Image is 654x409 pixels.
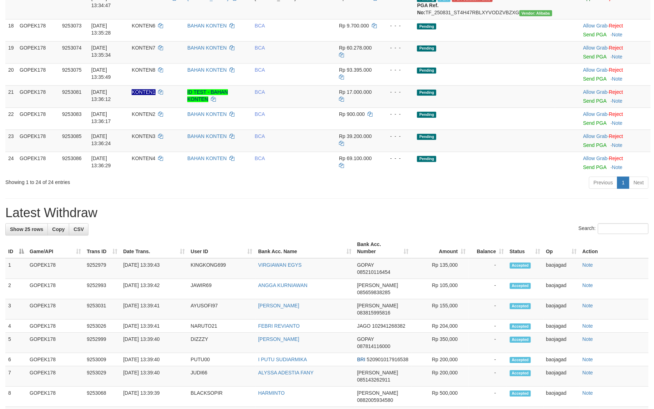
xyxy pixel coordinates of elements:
a: [PERSON_NAME] [258,336,299,342]
span: BCA [255,111,265,117]
td: baojagad [543,319,580,333]
a: Copy [47,223,69,235]
a: Note [583,370,593,375]
span: [DATE] 13:35:28 [91,23,111,36]
td: [DATE] 13:39:42 [120,279,188,299]
span: Rp 69.100.000 [339,155,372,161]
td: 9253031 [84,299,120,319]
td: 23 [5,129,17,152]
a: Note [612,76,623,82]
span: [DATE] 13:36:24 [91,133,111,146]
td: GOPEK178 [17,63,59,85]
span: Copy 087814116000 to clipboard [357,343,390,349]
td: [DATE] 13:39:40 [120,333,188,353]
span: [DATE] 13:36:29 [91,155,111,168]
td: AYUSOFI97 [188,299,255,319]
td: Rp 350,000 [411,333,468,353]
a: Reject [609,133,623,139]
td: GOPEK178 [27,366,84,387]
a: BAHAN KONTEN [187,23,227,29]
a: Allow Grab [583,67,608,73]
span: [DATE] 13:36:12 [91,89,111,102]
span: BCA [255,133,265,139]
span: BCA [255,89,265,95]
span: Pending [417,45,436,51]
td: - [468,387,507,407]
span: Pending [417,90,436,96]
span: [PERSON_NAME] [357,370,398,375]
span: BCA [255,23,265,29]
td: 22 [5,107,17,129]
a: Allow Grab [583,23,608,29]
td: 3 [5,299,27,319]
td: baojagad [543,333,580,353]
th: Status: activate to sort column ascending [507,238,543,258]
td: baojagad [543,387,580,407]
span: Rp 60.278.000 [339,45,372,51]
a: Note [583,323,593,329]
td: baojagad [543,366,580,387]
span: CSV [73,226,84,232]
td: Rp 105,000 [411,279,468,299]
td: GOPEK178 [17,152,59,174]
td: - [468,299,507,319]
span: Accepted [510,303,531,309]
td: · [581,152,651,174]
td: 18 [5,19,17,41]
span: · [583,89,609,95]
a: Send PGA [583,164,607,170]
a: ANGGA KURNIAWAN [258,282,308,288]
a: Previous [589,177,618,189]
a: Reject [609,23,623,29]
td: [DATE] 13:39:39 [120,387,188,407]
td: Rp 200,000 [411,366,468,387]
span: JAGO [357,323,371,329]
td: 7 [5,366,27,387]
a: CSV [69,223,88,235]
td: Rp 204,000 [411,319,468,333]
td: · [581,85,651,107]
span: [DATE] 13:36:17 [91,111,111,124]
a: BAHAN KONTEN [187,155,227,161]
span: KONTEN8 [132,67,155,73]
span: Accepted [510,337,531,343]
td: - [468,258,507,279]
a: BAHAN KONTEN [187,133,227,139]
a: BAHAN KONTEN [187,111,227,117]
span: Rp 39.200.000 [339,133,372,139]
a: HARMINTO [258,390,285,396]
th: Amount: activate to sort column ascending [411,238,468,258]
a: Send PGA [583,98,607,104]
span: · [583,133,609,139]
span: Copy 520901017916538 to clipboard [367,357,409,362]
td: · [581,63,651,85]
a: 1 [617,177,629,189]
a: Note [583,390,593,396]
td: 4 [5,319,27,333]
a: Allow Grab [583,155,608,161]
span: KONTEN4 [132,155,155,161]
a: Note [583,336,593,342]
th: Date Trans.: activate to sort column ascending [120,238,188,258]
td: GOPEK178 [27,319,84,333]
td: 19 [5,41,17,63]
span: Pending [417,67,436,73]
td: GOPEK178 [17,19,59,41]
td: Rp 135,000 [411,258,468,279]
label: Search: [579,223,649,234]
span: Copy 085659838285 to clipboard [357,290,390,295]
th: Balance: activate to sort column ascending [468,238,507,258]
b: PGA Ref. No: [417,2,438,15]
td: · [581,107,651,129]
a: Note [612,164,623,170]
a: Send PGA [583,54,607,60]
a: Reject [609,155,623,161]
td: [DATE] 13:39:41 [120,319,188,333]
div: - - - [384,66,411,73]
th: ID: activate to sort column descending [5,238,27,258]
span: Copy 0882005934580 to clipboard [357,397,393,403]
a: Note [612,54,623,60]
td: 9252993 [84,279,120,299]
td: GOPEK178 [27,387,84,407]
th: Action [580,238,649,258]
